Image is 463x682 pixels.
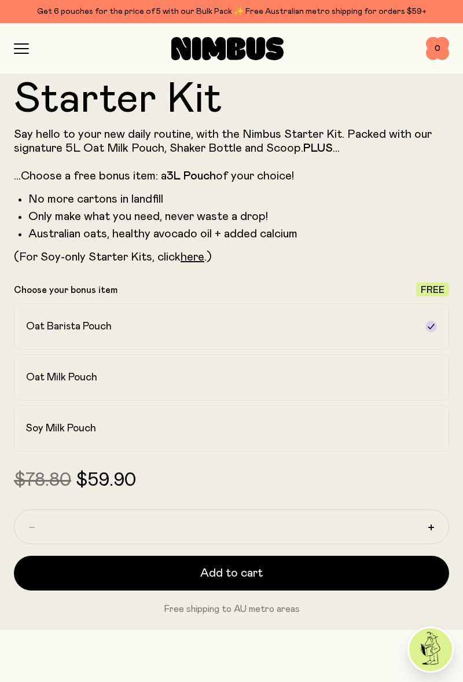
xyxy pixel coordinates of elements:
h2: Soy Milk Pouch [26,421,96,435]
button: 0 [426,37,449,60]
img: agent [409,628,452,671]
a: here [181,251,204,263]
button: Add to cart [14,556,449,591]
h1: Starter Kit [14,79,449,120]
h2: Oat Milk Pouch [26,371,97,384]
span: Add to cart [200,565,263,581]
strong: PLUS [303,142,333,154]
span: $78.80 [14,471,71,490]
p: Choose your bonus item [14,284,117,296]
h2: Oat Barista Pouch [26,320,112,333]
span: Free [421,285,444,295]
p: Free shipping to AU metro areas [14,602,449,616]
div: Get 6 pouches for the price of 5 with our Bulk Pack ✨ Free Australian metro shipping for orders $59+ [14,5,449,19]
strong: Pouch [183,170,216,182]
p: Say hello to your new daily routine, with the Nimbus Starter Kit. Packed with our signature 5L Oa... [14,127,449,183]
strong: 3L [167,170,181,182]
li: Australian oats, healthy avocado oil + added calcium [28,227,449,241]
span: $59.90 [76,471,136,490]
li: Only make what you need, never waste a drop! [28,210,449,223]
p: (For Soy-only Starter Kits, click .) [14,250,449,264]
li: No more cartons in landfill [28,192,449,206]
